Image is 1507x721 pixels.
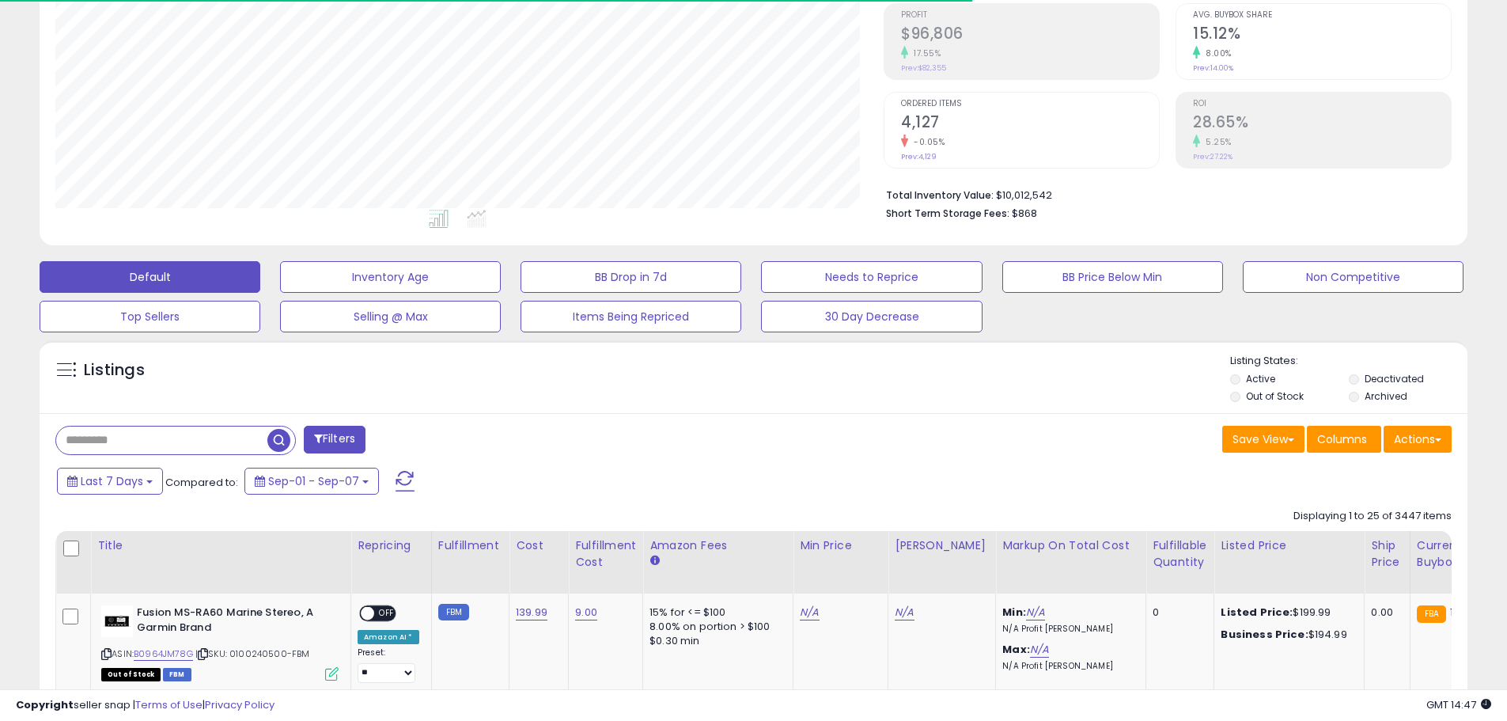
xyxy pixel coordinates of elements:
[1221,537,1357,554] div: Listed Price
[800,537,881,554] div: Min Price
[886,207,1009,220] b: Short Term Storage Fees:
[57,468,163,495] button: Last 7 Days
[1153,537,1207,571] div: Fulfillable Quantity
[135,697,203,712] a: Terms of Use
[101,605,339,679] div: ASIN:
[1193,63,1233,73] small: Prev: 14.00%
[1221,628,1352,642] div: $194.99
[521,301,741,332] button: Items Being Repriced
[1222,426,1304,453] button: Save View
[280,261,501,293] button: Inventory Age
[575,605,597,620] a: 9.00
[1030,642,1049,658] a: N/A
[895,605,914,620] a: N/A
[761,261,982,293] button: Needs to Reprice
[1371,605,1397,620] div: 0.00
[1002,642,1030,657] b: Max:
[1426,697,1491,712] span: 2025-09-15 14:47 GMT
[304,426,365,453] button: Filters
[195,647,310,660] span: | SKU: 0100240500-FBM
[521,261,741,293] button: BB Drop in 7d
[81,473,143,489] span: Last 7 Days
[1246,372,1275,385] label: Active
[101,605,133,637] img: 31iC7iMaqhL._SL40_.jpg
[1026,605,1045,620] a: N/A
[575,537,636,571] div: Fulfillment Cost
[1221,605,1352,620] div: $199.99
[1153,605,1202,620] div: 0
[1417,605,1446,623] small: FBA
[901,25,1159,46] h2: $96,806
[516,537,562,554] div: Cost
[1317,431,1367,447] span: Columns
[97,537,344,554] div: Title
[901,100,1159,108] span: Ordered Items
[1246,389,1304,403] label: Out of Stock
[908,136,945,148] small: -0.05%
[1193,100,1451,108] span: ROI
[649,620,781,634] div: 8.00% on portion > $100
[886,188,994,202] b: Total Inventory Value:
[649,634,781,648] div: $0.30 min
[1450,605,1482,620] span: 199.99
[1002,537,1139,554] div: Markup on Total Cost
[895,537,989,554] div: [PERSON_NAME]
[101,668,161,681] span: All listings that are currently out of stock and unavailable for purchase on Amazon
[901,11,1159,20] span: Profit
[761,301,982,332] button: 30 Day Decrease
[1243,261,1463,293] button: Non Competitive
[268,473,359,489] span: Sep-01 - Sep-07
[901,63,946,73] small: Prev: $82,355
[280,301,501,332] button: Selling @ Max
[1221,605,1293,620] b: Listed Price:
[1307,426,1381,453] button: Columns
[438,537,502,554] div: Fulfillment
[244,468,379,495] button: Sep-01 - Sep-07
[1193,25,1451,46] h2: 15.12%
[996,531,1146,594] th: The percentage added to the cost of goods (COGS) that forms the calculator for Min & Max prices.
[1384,426,1452,453] button: Actions
[358,537,425,554] div: Repricing
[649,537,786,554] div: Amazon Fees
[1002,605,1026,620] b: Min:
[1365,372,1424,385] label: Deactivated
[137,605,329,639] b: Fusion MS-RA60 Marine Stereo, A Garmin Brand
[1002,661,1134,672] p: N/A Profit [PERSON_NAME]
[1193,113,1451,135] h2: 28.65%
[358,630,419,644] div: Amazon AI *
[163,668,191,681] span: FBM
[205,697,275,712] a: Privacy Policy
[374,607,399,620] span: OFF
[438,604,469,620] small: FBM
[1230,354,1467,369] p: Listing States:
[1002,261,1223,293] button: BB Price Below Min
[1371,537,1403,571] div: Ship Price
[886,184,1440,203] li: $10,012,542
[16,697,74,712] strong: Copyright
[1293,509,1452,524] div: Displaying 1 to 25 of 3447 items
[908,47,941,59] small: 17.55%
[1200,136,1232,148] small: 5.25%
[1193,152,1232,161] small: Prev: 27.22%
[358,647,419,683] div: Preset:
[1012,206,1037,221] span: $868
[40,261,260,293] button: Default
[1417,537,1498,571] div: Current Buybox Price
[165,475,238,490] span: Compared to:
[516,605,547,620] a: 139.99
[649,605,781,620] div: 15% for <= $100
[649,554,659,568] small: Amazon Fees.
[901,152,937,161] small: Prev: 4,129
[800,605,819,620] a: N/A
[1200,47,1232,59] small: 8.00%
[1221,627,1308,642] b: Business Price:
[84,359,145,381] h5: Listings
[1193,11,1451,20] span: Avg. Buybox Share
[1002,624,1134,635] p: N/A Profit [PERSON_NAME]
[134,647,193,661] a: B0964JM78G
[16,698,275,713] div: seller snap | |
[1365,389,1407,403] label: Archived
[40,301,260,332] button: Top Sellers
[901,113,1159,135] h2: 4,127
